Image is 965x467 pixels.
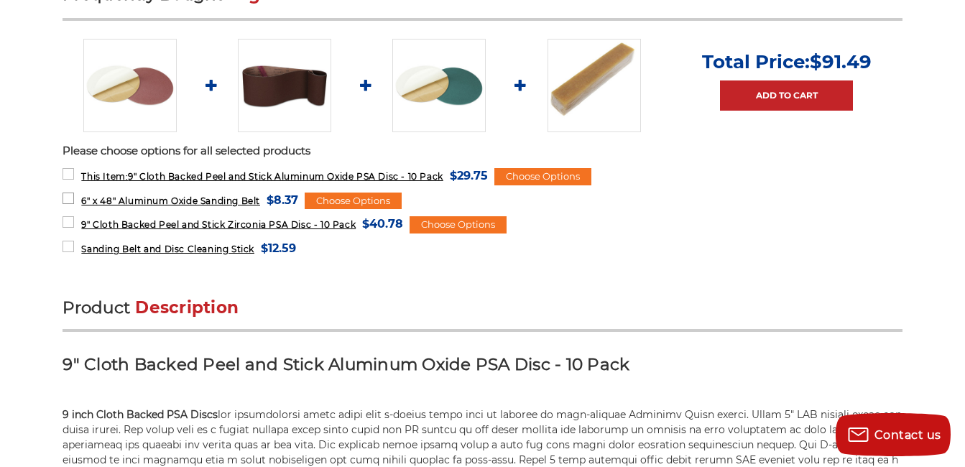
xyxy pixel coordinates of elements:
span: 9" Cloth Backed Peel and Stick Aluminum Oxide PSA Disc - 10 Pack [81,171,443,182]
button: Contact us [836,413,951,456]
span: 9" Cloth Backed Peel and Stick Zirconia PSA Disc - 10 Pack [81,219,356,230]
a: Add to Cart [720,80,853,111]
span: $12.59 [261,239,296,258]
span: $91.49 [810,50,872,73]
strong: 9 inch Cloth Backed PSA Discs [63,408,218,421]
span: $40.78 [362,214,403,233]
span: 6" x 48" Aluminum Oxide Sanding Belt [81,195,260,206]
strong: This Item: [81,171,128,182]
div: Choose Options [494,168,591,185]
div: Choose Options [410,216,507,233]
span: $29.75 [450,166,488,185]
span: Description [135,297,239,318]
div: Choose Options [305,193,402,210]
span: Contact us [874,428,941,442]
p: Please choose options for all selected products [63,143,902,159]
img: 9 inch Aluminum Oxide PSA Sanding Disc with Cloth Backing [83,39,177,132]
span: Product [63,297,130,318]
span: $8.37 [267,190,298,210]
span: Sanding Belt and Disc Cleaning Stick [81,244,254,254]
p: Total Price: [702,50,872,73]
strong: 9" Cloth Backed Peel and Stick Aluminum Oxide PSA Disc - 10 Pack [63,354,629,374]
